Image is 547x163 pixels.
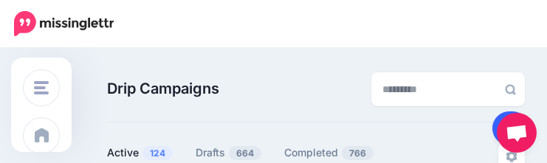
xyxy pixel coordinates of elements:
img: search-grey-6.png [505,84,516,95]
span: 124 [142,146,173,160]
img: Missinglettr [14,11,114,36]
a: Completed766 [284,144,374,162]
img: settings-grey.png [506,150,517,162]
span: 664 [229,146,261,160]
a: Active124 [107,144,173,162]
a: Drafts664 [196,144,262,162]
span: Drip Campaigns [107,80,219,97]
img: menu.png [34,81,49,94]
a: Aprire la chat [497,113,537,153]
